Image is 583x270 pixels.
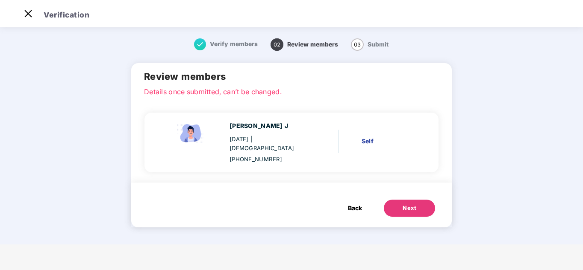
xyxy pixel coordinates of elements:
p: Details once submitted, can’t be changed. [144,87,439,94]
span: 03 [351,38,364,51]
span: 02 [271,38,283,51]
span: Review members [287,41,338,48]
div: [PHONE_NUMBER] [230,155,308,164]
span: Back [348,203,362,213]
div: Self [362,136,413,146]
span: Submit [368,41,389,48]
div: [DATE] [230,135,308,152]
h2: Review members [144,70,439,84]
span: | [DEMOGRAPHIC_DATA] [230,136,294,151]
button: Next [384,200,435,217]
span: Verify members [210,41,258,47]
div: Next [403,204,416,212]
img: svg+xml;base64,PHN2ZyB4bWxucz0iaHR0cDovL3d3dy53My5vcmcvMjAwMC9zdmciIHdpZHRoPSIxNiIgaGVpZ2h0PSIxNi... [194,38,206,50]
button: Back [339,200,371,217]
img: svg+xml;base64,PHN2ZyBpZD0iRW1wbG95ZWVfbWFsZSIgeG1sbnM9Imh0dHA6Ly93d3cudzMub3JnLzIwMDAvc3ZnIiB3aW... [174,121,208,145]
div: [PERSON_NAME] J [230,121,308,131]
